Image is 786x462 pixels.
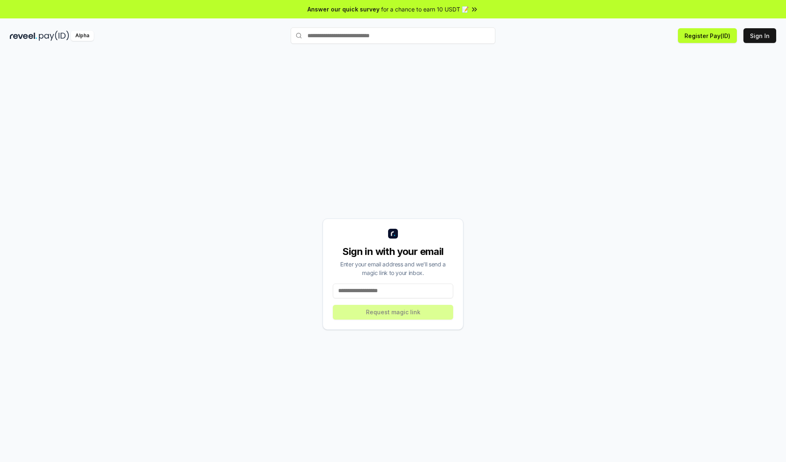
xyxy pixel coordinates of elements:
span: Answer our quick survey [307,5,379,14]
img: pay_id [39,31,69,41]
button: Sign In [743,28,776,43]
div: Alpha [71,31,94,41]
div: Enter your email address and we’ll send a magic link to your inbox. [333,260,453,277]
img: logo_small [388,229,398,239]
span: for a chance to earn 10 USDT 📝 [381,5,469,14]
img: reveel_dark [10,31,37,41]
div: Sign in with your email [333,245,453,258]
button: Register Pay(ID) [678,28,737,43]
